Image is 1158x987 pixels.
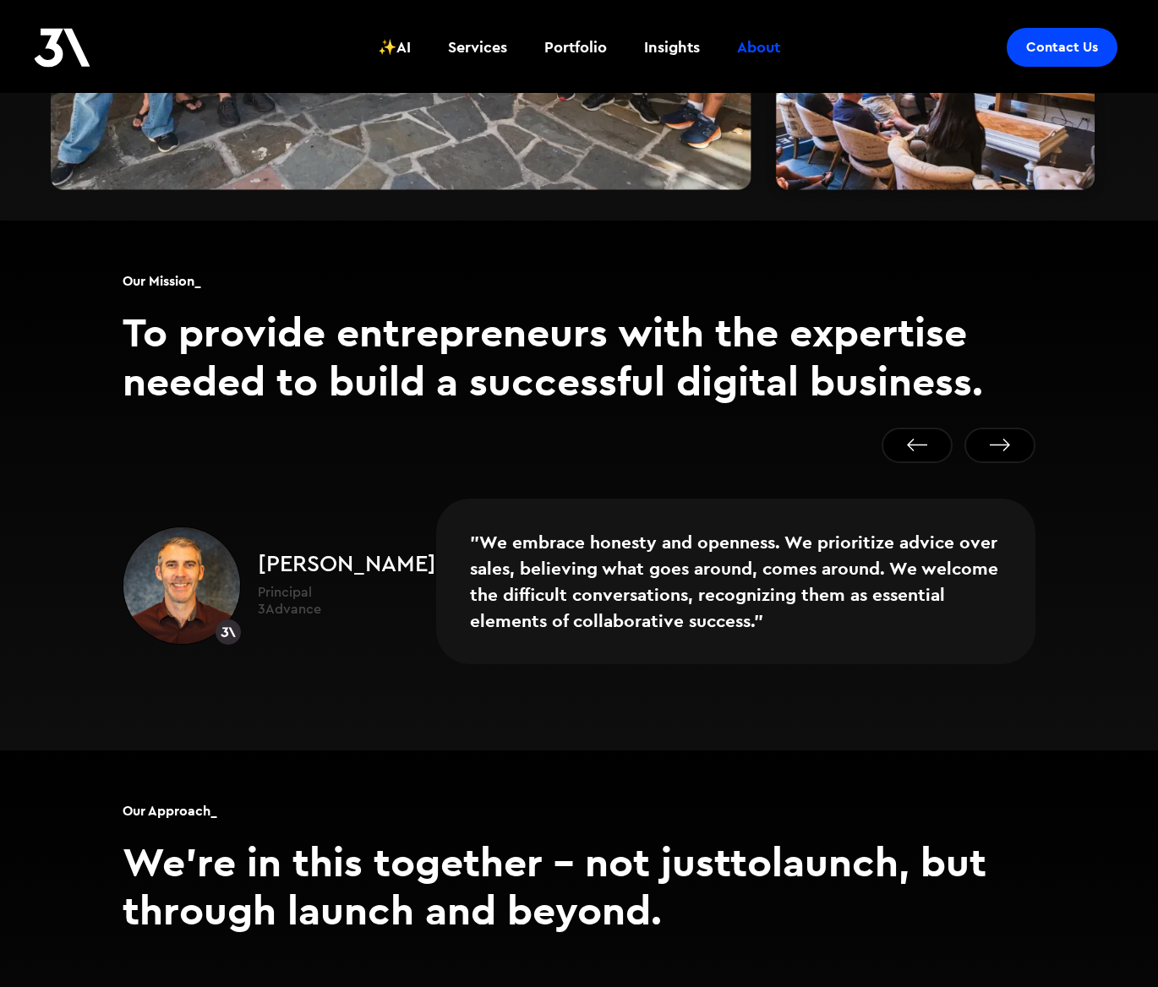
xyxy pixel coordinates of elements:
[882,428,953,463] button: Go to last slide
[634,16,710,79] a: Insights
[737,36,780,58] div: About
[378,36,411,58] div: ✨AI
[534,16,617,79] a: Portfolio
[258,553,436,577] h2: [PERSON_NAME]
[258,601,436,619] h3: 3Advance
[1007,28,1117,67] a: Contact Us
[964,428,1035,463] button: Next slide
[438,16,517,79] a: Services
[436,499,1035,665] blockquote: "We embrace honesty and openness. We prioritize advice over sales, believing what goes around, co...
[123,271,201,291] h1: Our Mission_
[644,36,700,58] div: Insights
[368,16,421,79] a: ✨AI
[123,837,1035,935] h3: We're in this together - not just launch, but through launch and beyond.
[1026,39,1098,56] div: Contact Us
[730,836,772,887] strong: to
[727,16,790,79] a: About
[448,36,507,58] div: Services
[544,36,607,58] div: Portfolio
[123,801,217,821] h2: Our Approach_
[258,584,436,602] h3: Principal
[123,308,1035,405] h2: To provide entrepreneurs with the expertise needed to build a successful digital business.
